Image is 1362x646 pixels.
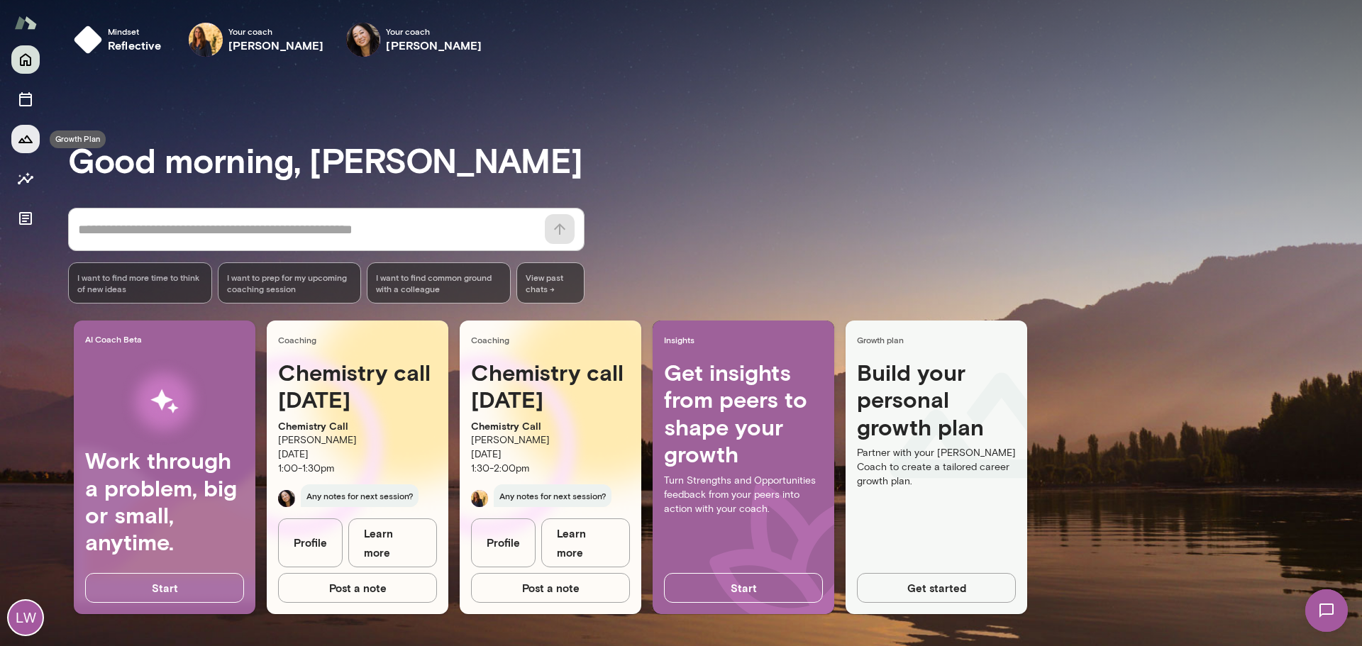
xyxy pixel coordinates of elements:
[74,26,102,54] img: mindset
[494,484,611,507] span: Any notes for next session?
[857,446,1016,489] p: Partner with your [PERSON_NAME] Coach to create a tailored career growth plan.
[471,359,630,413] h4: Chemistry call [DATE]
[218,262,362,303] div: I want to prep for my upcoming coaching session
[228,37,324,54] h6: [PERSON_NAME]
[11,125,40,153] button: Growth Plan
[278,447,437,462] p: [DATE]
[471,490,488,507] img: Sheri
[471,334,636,345] span: Coaching
[857,359,1016,446] h4: Build your personal growth plan
[9,601,43,635] div: LW
[11,165,40,193] button: Insights
[108,26,162,37] span: Mindset
[278,573,437,603] button: Post a note
[386,37,482,54] h6: [PERSON_NAME]
[346,23,380,57] img: Ming Chen
[11,85,40,113] button: Sessions
[386,26,482,37] span: Your coach
[14,9,37,36] img: Mento
[664,359,823,468] h4: Get insights from peers to shape your growth
[68,140,1362,179] h3: Good morning, [PERSON_NAME]
[857,334,1021,345] span: Growth plan
[85,573,244,603] button: Start
[336,17,492,62] div: Ming ChenYour coach[PERSON_NAME]
[471,462,630,476] p: 1:30 - 2:00pm
[68,262,212,303] div: I want to find more time to think of new ideas
[85,333,250,345] span: AI Coach Beta
[68,17,173,62] button: Mindsetreflective
[348,518,437,567] a: Learn more
[471,573,630,603] button: Post a note
[101,357,228,447] img: AI Workflows
[278,490,295,507] img: Ming
[278,518,343,567] a: Profile
[471,433,630,447] p: [PERSON_NAME]
[278,334,443,345] span: Coaching
[541,518,630,567] a: Learn more
[11,45,40,74] button: Home
[664,573,823,603] button: Start
[228,26,324,37] span: Your coach
[278,433,437,447] p: [PERSON_NAME]
[11,204,40,233] button: Documents
[367,262,511,303] div: I want to find common ground with a colleague
[376,272,502,294] span: I want to find common ground with a colleague
[189,23,223,57] img: Sheri DeMario
[664,334,829,345] span: Insights
[227,272,353,294] span: I want to prep for my upcoming coaching session
[278,462,437,476] p: 1:00 - 1:30pm
[278,419,437,433] p: Chemistry Call
[471,447,630,462] p: [DATE]
[664,474,823,516] p: Turn Strengths and Opportunities feedback from your peers into action with your coach.
[179,17,334,62] div: Sheri DeMarioYour coach[PERSON_NAME]
[108,37,162,54] h6: reflective
[77,272,203,294] span: I want to find more time to think of new ideas
[278,359,437,413] h4: Chemistry call [DATE]
[471,518,536,567] a: Profile
[301,484,419,507] span: Any notes for next session?
[85,447,244,556] h4: Work through a problem, big or small, anytime.
[516,262,585,303] span: View past chats ->
[857,573,1016,603] button: Get started
[50,130,106,148] div: Growth Plan
[471,419,630,433] p: Chemistry Call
